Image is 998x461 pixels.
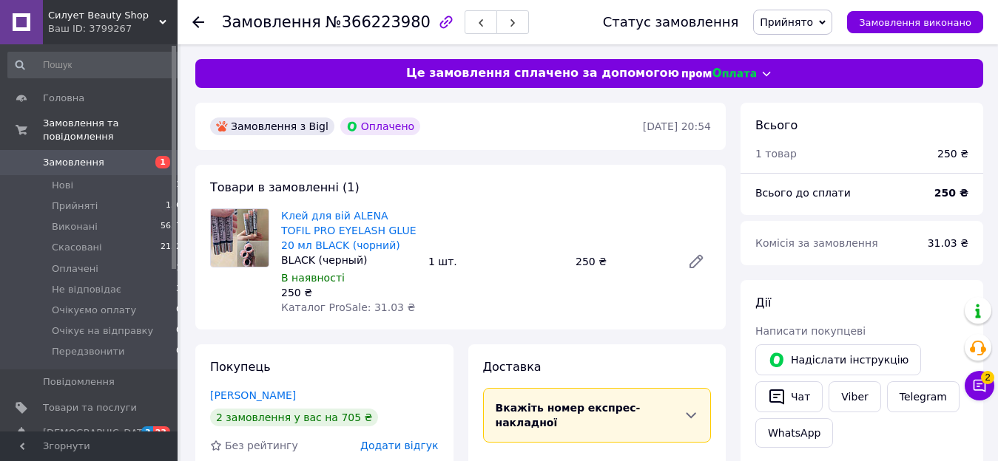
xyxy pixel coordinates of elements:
[281,285,417,300] div: 250 ₴
[48,22,178,35] div: Ваш ID: 3799267
[496,402,641,428] span: Вкажіть номер експрес-накладної
[52,283,121,296] span: Не відповідає
[281,272,345,284] span: В наявності
[937,146,968,161] div: 250 ₴
[52,324,153,338] span: Очікує на відправку
[281,253,417,267] div: BLACK (черный)
[176,262,181,276] span: 1
[52,199,98,213] span: Прийняті
[483,360,542,374] span: Доставка
[755,118,798,132] span: Всього
[7,52,183,78] input: Пошук
[161,220,181,233] span: 5637
[406,65,679,82] span: Це замовлення сплачено за допомогою
[52,345,125,358] span: Передзвонити
[847,11,983,33] button: Замовлення виконано
[52,179,73,192] span: Нові
[281,301,415,313] span: Каталог ProSale: 31.03 ₴
[192,15,204,30] div: Повернутися назад
[755,296,771,310] span: Дії
[281,210,417,251] a: Клей для вій ALENA TOFIL PRO EYELASH GLUE 20 мл BLACK (чорний)
[176,345,181,358] span: 0
[859,17,971,28] span: Замовлення виконано
[43,156,104,169] span: Замовлення
[176,324,181,338] span: 0
[48,9,159,22] span: Силует Beauty Shop
[422,251,570,272] div: 1 шт.
[210,180,360,194] span: Товари в замовленні (1)
[928,237,968,249] span: 31.03 ₴
[829,381,880,412] a: Viber
[155,156,170,168] span: 1
[326,13,431,31] span: №366223980
[43,426,152,440] span: [DEMOGRAPHIC_DATA]
[755,325,866,337] span: Написати покупцеві
[210,389,296,401] a: [PERSON_NAME]
[340,117,420,135] div: Оплачено
[52,262,98,276] span: Оплачені
[141,426,153,439] span: 3
[52,304,136,317] span: Очікуємо оплату
[934,187,968,199] b: 250 ₴
[166,199,181,213] span: 136
[755,418,833,448] a: WhatsApp
[570,251,675,272] div: 250 ₴
[153,426,170,439] span: 23
[211,209,269,267] img: Клей для вій ALENA TOFIL PRO EYELASH GLUE 20 мл BLACK (чорний)
[210,409,378,426] div: 2 замовлення у вас на 705 ₴
[222,13,321,31] span: Замовлення
[755,187,851,199] span: Всього до сплати
[210,360,271,374] span: Покупець
[43,117,178,143] span: Замовлення та повідомлення
[643,120,711,132] time: [DATE] 20:54
[52,220,98,233] span: Виконані
[360,440,438,451] span: Додати відгук
[755,148,797,160] span: 1 товар
[603,15,739,30] div: Статус замовлення
[755,237,878,249] span: Комісія за замовлення
[161,241,181,254] span: 2132
[225,440,298,451] span: Без рейтингу
[176,283,181,296] span: 3
[981,366,994,380] span: 2
[176,179,181,192] span: 1
[755,344,921,375] button: Надіслати інструкцію
[43,92,84,105] span: Головна
[965,371,994,400] button: Чат з покупцем2
[760,16,813,28] span: Прийнято
[176,304,181,317] span: 0
[52,241,102,254] span: Скасовані
[887,381,960,412] a: Telegram
[755,381,823,412] button: Чат
[43,375,115,389] span: Повідомлення
[210,117,334,135] div: Замовлення з Bigl
[43,401,137,414] span: Товари та послуги
[681,247,711,276] a: Редагувати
